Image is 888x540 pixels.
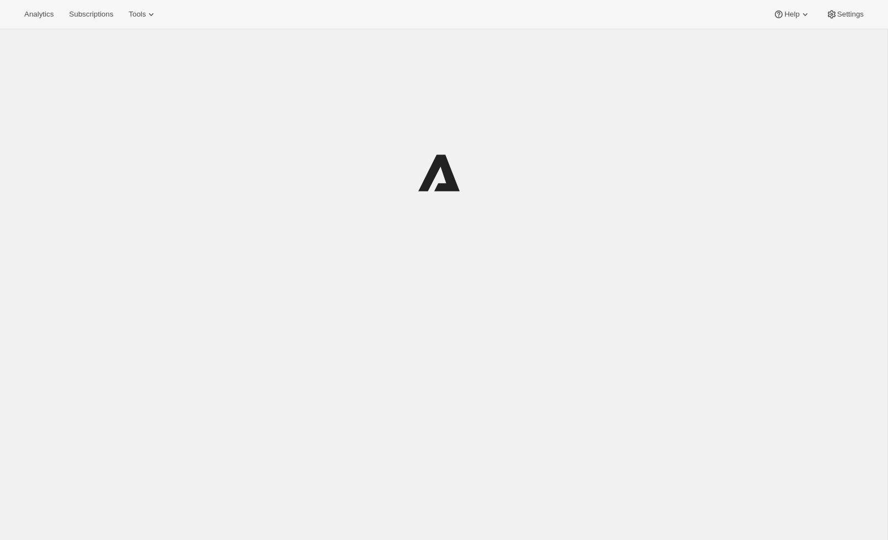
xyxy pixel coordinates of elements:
span: Analytics [24,10,54,19]
span: Help [784,10,799,19]
button: Settings [820,7,870,22]
button: Subscriptions [62,7,120,22]
span: Subscriptions [69,10,113,19]
span: Settings [837,10,864,19]
button: Tools [122,7,163,22]
button: Help [767,7,817,22]
button: Analytics [18,7,60,22]
span: Tools [129,10,146,19]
